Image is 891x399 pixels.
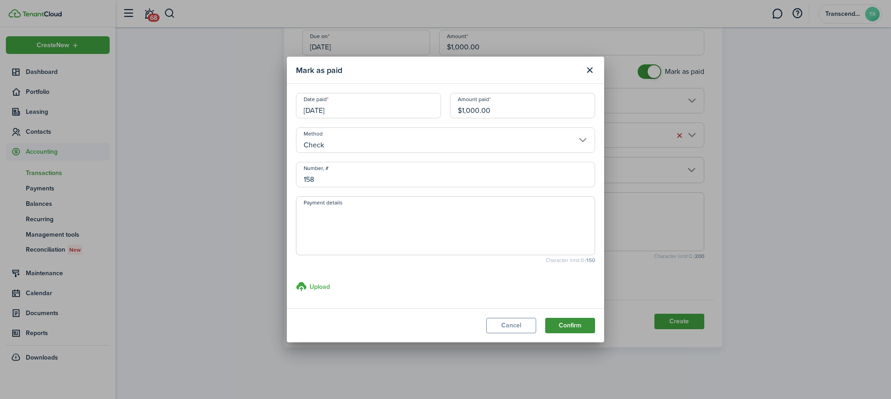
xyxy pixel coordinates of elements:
[310,282,330,292] h3: Upload
[296,258,595,263] small: Character limit: 0 /
[582,63,597,78] button: Close modal
[586,256,595,264] b: 150
[545,318,595,333] button: Confirm
[450,93,595,118] input: 0.00
[486,318,536,333] button: Cancel
[296,93,441,118] input: mm/dd/yyyy
[296,61,580,79] modal-title: Mark as paid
